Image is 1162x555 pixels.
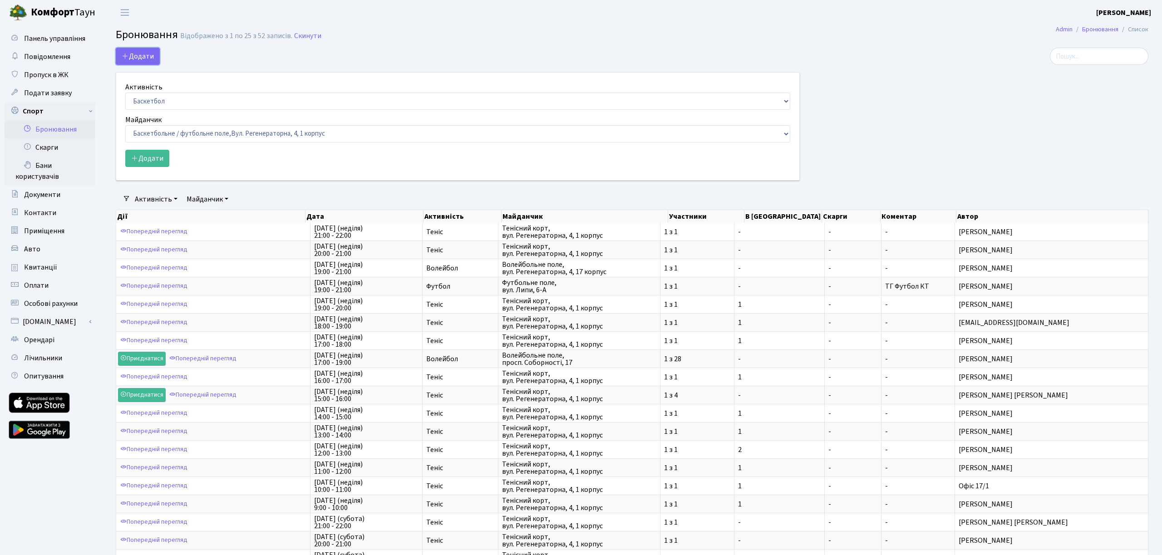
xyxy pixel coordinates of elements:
th: Скарги [822,210,881,223]
a: Скинути [294,32,321,40]
span: [EMAIL_ADDRESS][DOMAIN_NAME] [959,319,1144,326]
span: - [885,318,888,328]
a: Бронювання [5,120,95,138]
a: Попередній перегляд [118,442,190,457]
a: Особові рахунки [5,295,95,313]
span: 1 з 1 [664,283,730,290]
a: Попередній перегляд [118,297,190,311]
a: Попередній перегляд [118,533,190,547]
span: [PERSON_NAME] [PERSON_NAME] [959,392,1144,399]
span: - [738,355,821,363]
span: Футбол [426,283,494,290]
th: Участники [668,210,744,223]
span: 1 [738,428,821,435]
span: Тенісний корт, вул. Регенераторна, 4, 1 корпус [502,406,656,421]
th: Дата [305,210,423,223]
span: - [828,337,877,344]
span: 1 з 1 [664,228,730,236]
span: Подати заявку [24,88,72,98]
span: [DATE] (субота) 20:00 - 21:00 [314,533,419,548]
span: - [738,537,821,544]
nav: breadcrumb [1042,20,1162,39]
span: - [828,246,877,254]
span: [PERSON_NAME] [959,283,1144,290]
span: Теніс [426,410,494,417]
span: 1 з 1 [664,337,730,344]
a: Скарги [5,138,95,157]
span: Теніс [426,482,494,490]
span: - [885,245,888,255]
a: Попередній перегляд [118,243,190,257]
a: Попередній перегляд [118,370,190,384]
a: Документи [5,186,95,204]
span: - [828,283,877,290]
span: [PERSON_NAME] [959,410,1144,417]
span: [DATE] (неділя) 12:00 - 13:00 [314,442,419,457]
span: Теніс [426,337,494,344]
span: 1 з 1 [664,410,730,417]
span: 1 з 1 [664,319,730,326]
a: Попередній перегляд [118,334,190,348]
span: [DATE] (неділя) 10:00 - 11:00 [314,479,419,493]
span: Тенісний корт, вул. Регенераторна, 4, 1 корпус [502,315,656,330]
span: 1 [738,337,821,344]
span: [DATE] (неділя) 13:00 - 14:00 [314,424,419,439]
span: Тенісний корт, вул. Регенераторна, 4, 1 корпус [502,243,656,257]
span: 1 з 4 [664,392,730,399]
span: [PERSON_NAME] [959,246,1144,254]
a: Лічильники [5,349,95,367]
span: - [885,463,888,473]
span: Оплати [24,280,49,290]
span: - [828,482,877,490]
span: - [828,464,877,472]
span: [PERSON_NAME] [959,446,1144,453]
span: - [828,265,877,272]
span: 1 [738,464,821,472]
label: Активність [125,82,162,93]
span: - [828,446,877,453]
span: 1 з 1 [664,301,730,308]
a: Повідомлення [5,48,95,66]
span: Панель управління [24,34,85,44]
span: 1 [738,482,821,490]
a: Попередній перегляд [118,315,190,329]
span: - [885,372,888,382]
li: Список [1118,25,1148,34]
span: [DATE] (субота) 21:00 - 22:00 [314,515,419,530]
div: Відображено з 1 по 25 з 52 записів. [180,32,292,40]
span: [DATE] (неділя) 20:00 - 21:00 [314,243,419,257]
a: Приєднатися [118,352,166,366]
th: Коментар [881,210,956,223]
span: 1 з 1 [664,482,730,490]
input: Пошук... [1050,48,1148,65]
span: 1 з 1 [664,373,730,381]
span: Теніс [426,537,494,544]
span: - [738,283,821,290]
span: - [828,355,877,363]
span: - [738,265,821,272]
span: Тенісний корт, вул. Регенераторна, 4, 1 корпус [502,225,656,239]
span: - [885,300,888,309]
span: - [738,392,821,399]
span: Теніс [426,428,494,435]
button: Переключити навігацію [113,5,136,20]
span: Тенісний корт, вул. Регенераторна, 4, 1 корпус [502,370,656,384]
span: [PERSON_NAME] [959,464,1144,472]
span: Документи [24,190,60,200]
img: logo.png [9,4,27,22]
span: [DATE] (неділя) 15:00 - 16:00 [314,388,419,403]
span: - [885,263,888,273]
span: - [885,517,888,527]
span: Квитанції [24,262,57,272]
a: Попередній перегляд [118,461,190,475]
a: [DOMAIN_NAME] [5,313,95,331]
a: Попередній перегляд [167,352,239,366]
span: - [885,445,888,455]
span: 1 з 1 [664,519,730,526]
span: Особові рахунки [24,299,78,309]
a: Бронювання [1082,25,1118,34]
span: 1 з 1 [664,446,730,453]
span: Волейбольне поле, вул. Регенераторна, 4, 17 корпус [502,261,656,275]
a: Приміщення [5,222,95,240]
span: Таун [31,5,95,20]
